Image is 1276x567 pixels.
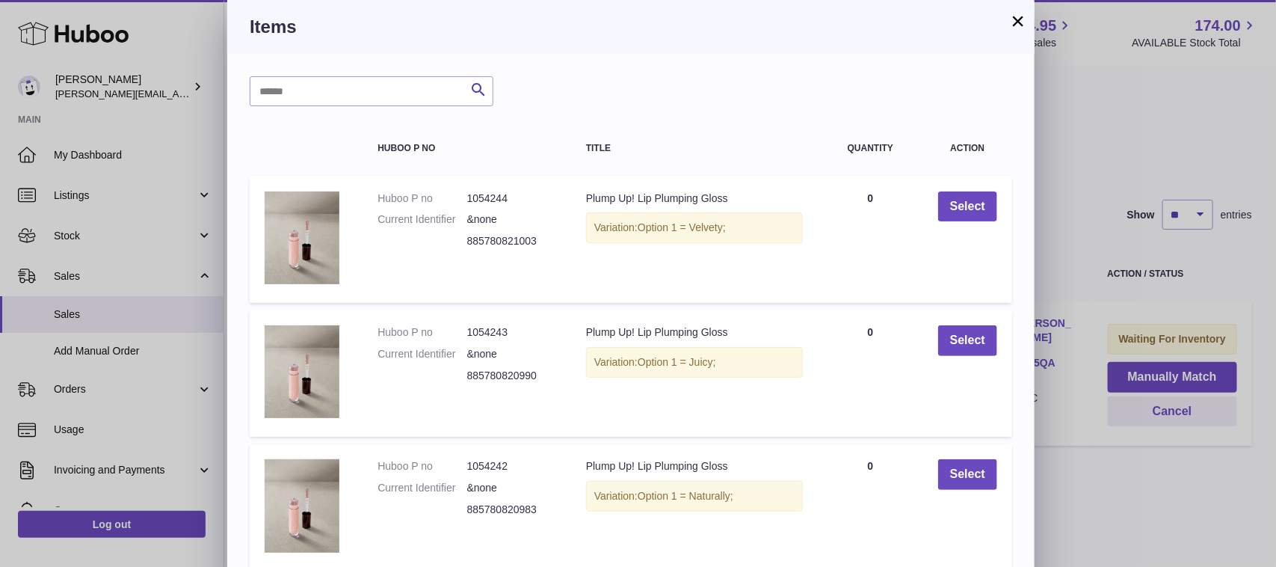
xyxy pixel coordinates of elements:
[467,347,556,361] dd: &none
[377,191,466,206] dt: Huboo P no
[923,129,1012,168] th: Action
[467,325,556,340] dd: 1054243
[467,459,556,473] dd: 1054242
[586,191,803,206] div: Plump Up! Lip Plumping Gloss
[467,234,556,248] dd: 885780821003
[571,129,818,168] th: Title
[586,481,803,512] div: Variation:
[938,459,997,490] button: Select
[638,490,733,502] span: Option 1 = Naturally;
[363,129,571,168] th: Huboo P no
[377,481,466,495] dt: Current Identifier
[586,459,803,473] div: Plump Up! Lip Plumping Gloss
[818,129,923,168] th: Quantity
[265,191,339,285] img: Plump Up! Lip Plumping Gloss
[377,325,466,340] dt: Huboo P no
[818,177,923,303] td: 0
[377,459,466,473] dt: Huboo P no
[586,347,803,378] div: Variation:
[467,503,556,517] dd: 885780820983
[586,325,803,340] div: Plump Up! Lip Plumping Gloss
[938,325,997,356] button: Select
[377,212,466,227] dt: Current Identifier
[377,347,466,361] dt: Current Identifier
[586,212,803,243] div: Variation:
[467,212,556,227] dd: &none
[265,459,339,553] img: Plump Up! Lip Plumping Gloss
[1009,12,1027,30] button: ×
[250,15,1012,39] h3: Items
[938,191,997,222] button: Select
[818,310,923,437] td: 0
[467,191,556,206] dd: 1054244
[638,221,726,233] span: Option 1 = Velvety;
[467,369,556,383] dd: 885780820990
[638,356,716,368] span: Option 1 = Juicy;
[265,325,339,419] img: Plump Up! Lip Plumping Gloss
[467,481,556,495] dd: &none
